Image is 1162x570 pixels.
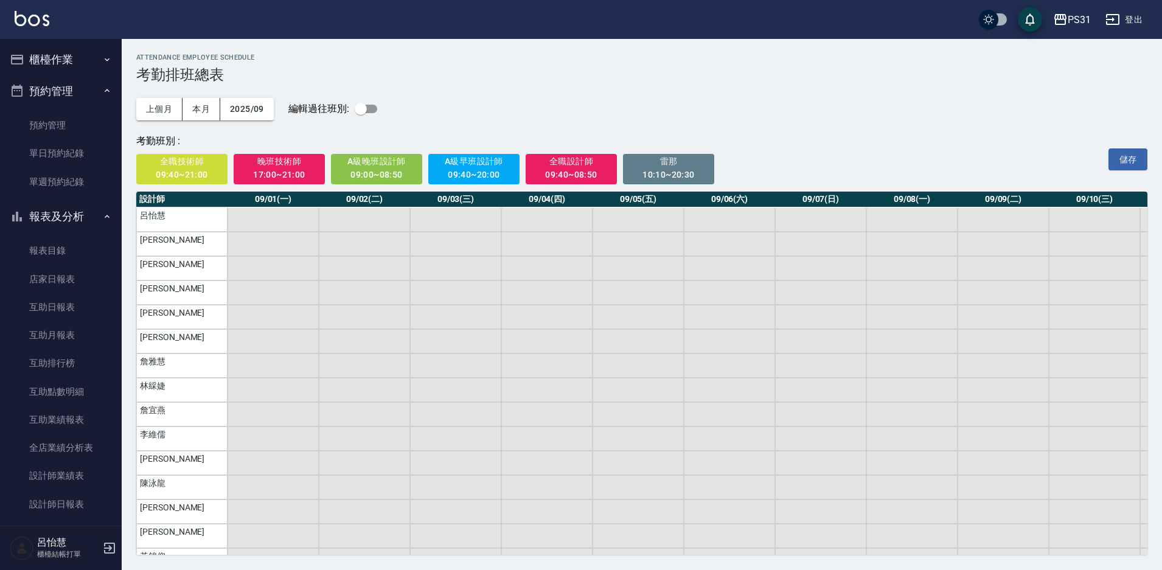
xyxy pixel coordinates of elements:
span: 雷那 [631,154,706,169]
th: 09/01(一) [228,192,319,207]
td: [PERSON_NAME] [136,305,228,329]
td: 呂怡慧 [136,207,228,232]
img: Logo [15,11,49,26]
div: 10:10~20:30 [631,167,706,182]
a: 單日預約紀錄 [5,139,117,167]
div: 09:00~08:50 [339,167,414,182]
span: 全職設計師 [534,154,609,169]
button: A級早班設計師09:40~20:00 [428,154,520,184]
th: 09/02(二) [319,192,410,207]
a: 設計師業績表 [5,462,117,490]
div: 09:40~21:00 [145,167,220,182]
button: 全職技術師09:40~21:00 [136,154,228,184]
th: 09/07(日) [775,192,866,207]
img: Person [10,536,34,560]
button: 全職設計師09:40~08:50 [526,154,617,184]
td: 李維儒 [136,426,228,451]
button: 報表及分析 [5,201,117,232]
button: PS31 [1048,7,1096,32]
button: 櫃檯作業 [5,44,117,75]
td: 陳泳龍 [136,475,228,499]
span: A級晚班設計師 [339,154,414,169]
div: 考勤班別 : [136,135,1051,148]
a: 全店業績分析表 [5,434,117,462]
h2: ATTENDANCE EMPLOYEE SCHEDULE [136,54,1147,61]
a: 預約管理 [5,111,117,139]
td: [PERSON_NAME] [136,524,228,548]
a: 互助日報表 [5,293,117,321]
td: [PERSON_NAME] [136,232,228,256]
p: 編輯過往班別: [288,97,384,120]
button: 雷那10:10~20:30 [623,154,714,184]
a: 報表目錄 [5,237,117,265]
div: PS31 [1068,12,1091,27]
a: 單週預約紀錄 [5,168,117,196]
span: A級早班設計師 [437,154,512,169]
h3: 考勤排班總表 [136,66,1147,83]
td: 林綵婕 [136,378,228,402]
button: 預約管理 [5,75,117,107]
div: 17:00~21:00 [242,167,317,182]
span: 晚班技術師 [242,154,317,169]
button: 上個月 [136,98,183,120]
button: 晚班技術師17:00~21:00 [234,154,325,184]
button: 本月 [183,98,220,120]
h5: 呂怡慧 [37,537,99,549]
button: 登出 [1101,9,1147,31]
a: 互助月報表 [5,321,117,349]
th: 09/04(四) [501,192,593,207]
th: 設計師 [136,192,228,207]
td: [PERSON_NAME] [136,329,228,353]
th: 09/09(二) [958,192,1049,207]
td: [PERSON_NAME] [136,451,228,475]
button: 2025/09 [220,98,274,120]
div: 09:40~08:50 [534,167,609,182]
p: 櫃檯結帳打單 [37,549,99,560]
th: 09/03(三) [410,192,501,207]
th: 09/10(三) [1049,192,1140,207]
a: 設計師業績分析表 [5,518,117,546]
a: 設計師日報表 [5,490,117,518]
td: 詹宜燕 [136,402,228,426]
th: 09/05(五) [593,192,684,207]
div: 09:40~20:00 [437,167,512,182]
a: 互助點數明細 [5,378,117,406]
a: 互助排行榜 [5,349,117,377]
td: [PERSON_NAME] [136,499,228,524]
button: A級晚班設計師09:00~08:50 [331,154,422,184]
span: 全職技術師 [145,154,220,169]
th: 09/06(六) [684,192,775,207]
th: 09/08(一) [866,192,958,207]
td: [PERSON_NAME] [136,256,228,280]
td: [PERSON_NAME] [136,280,228,305]
button: 儲存 [1108,148,1147,171]
a: 店家日報表 [5,265,117,293]
a: 互助業績報表 [5,406,117,434]
td: 詹雅慧 [136,353,228,378]
button: save [1018,7,1042,32]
